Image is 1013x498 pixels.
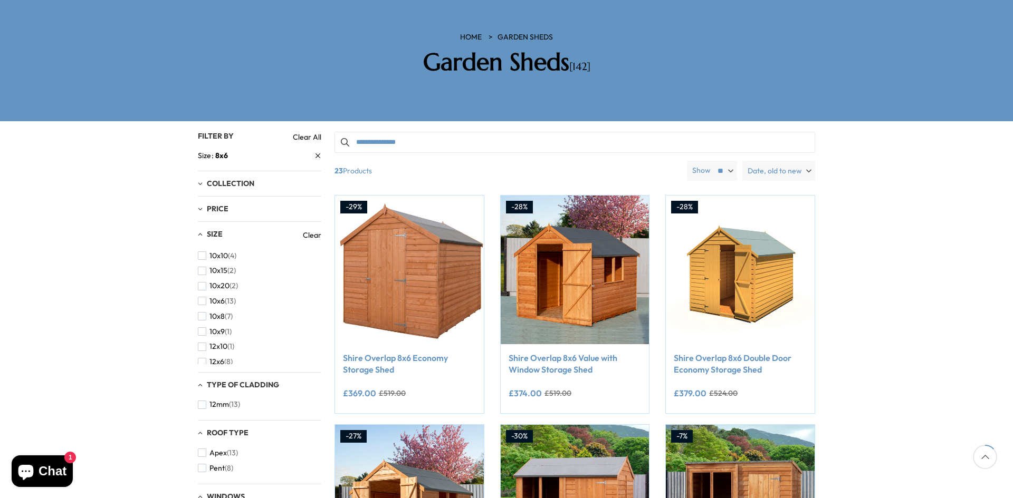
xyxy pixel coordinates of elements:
[671,430,693,443] div: -7%
[293,132,321,142] a: Clear All
[198,324,232,339] button: 10x9
[207,204,228,213] span: Price
[460,32,482,43] a: HOME
[198,354,233,369] button: 12x6
[209,281,230,290] span: 10x20
[340,430,367,443] div: -27%
[224,357,233,366] span: (8)
[303,230,321,240] a: Clear
[666,196,815,344] img: Shire Overlap 8x6 Double Door Economy Storage Shed - Best Shed
[674,352,807,376] a: Shire Overlap 8x6 Double Door Economy Storage Shed
[209,312,225,321] span: 10x8
[343,352,476,376] a: Shire Overlap 8x6 Economy Storage Shed
[209,327,225,336] span: 10x9
[198,150,215,161] span: Size
[379,389,406,397] del: £519.00
[709,389,738,397] del: £524.00
[225,297,236,306] span: (13)
[207,428,249,437] span: Roof Type
[209,266,227,275] span: 10x15
[209,464,225,473] span: Pent
[335,196,484,344] img: Shire Overlap 8x6 Economy Storage Shed - Best Shed
[198,309,233,324] button: 10x8
[198,445,238,461] button: Apex
[742,161,815,181] label: Date, old to new
[227,342,234,351] span: (1)
[506,430,533,443] div: -30%
[330,161,683,181] span: Products
[509,352,642,376] a: Shire Overlap 8x6 Value with Window Storage Shed
[209,400,229,409] span: 12mm
[498,32,553,43] a: Garden Sheds
[674,389,706,397] ins: £379.00
[335,132,815,153] input: Search products
[692,165,711,176] label: Show
[225,464,233,473] span: (8)
[228,251,236,260] span: (4)
[198,339,234,354] button: 12x10
[207,380,279,389] span: Type of Cladding
[209,342,227,351] span: 12x10
[198,294,236,309] button: 10x6
[230,281,238,290] span: (2)
[198,131,234,141] span: Filter By
[198,248,236,263] button: 10x10
[225,312,233,321] span: (7)
[215,151,228,160] span: 8x6
[356,48,657,76] h2: Garden Sheds
[207,229,223,239] span: Size
[506,201,533,213] div: -28%
[544,389,571,397] del: £519.00
[198,397,240,412] button: 12mm
[198,278,238,294] button: 10x20
[198,263,236,278] button: 10x15
[509,389,542,397] ins: £374.00
[209,357,224,366] span: 12x6
[198,461,233,476] button: Pent
[207,179,254,188] span: Collection
[225,327,232,336] span: (1)
[748,161,802,181] span: Date, old to new
[227,448,238,457] span: (13)
[569,60,590,73] span: [142]
[8,455,76,490] inbox-online-store-chat: Shopify online store chat
[209,448,227,457] span: Apex
[209,251,228,260] span: 10x10
[671,201,698,213] div: -28%
[209,297,225,306] span: 10x6
[227,266,236,275] span: (2)
[335,161,343,181] b: 23
[229,400,240,409] span: (13)
[343,389,376,397] ins: £369.00
[340,201,367,213] div: -29%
